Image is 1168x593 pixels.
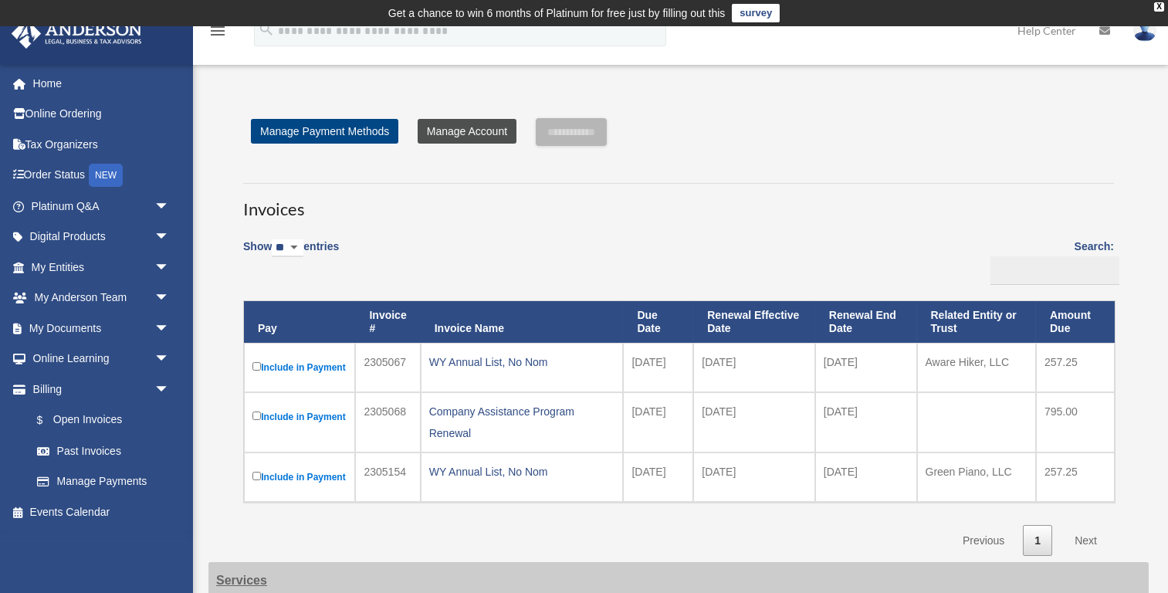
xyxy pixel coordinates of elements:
span: arrow_drop_down [154,191,185,222]
a: Order StatusNEW [11,160,193,191]
label: Include in Payment [252,358,347,377]
td: [DATE] [815,392,917,452]
label: Include in Payment [252,468,347,486]
label: Search: [985,237,1114,285]
td: [DATE] [623,343,693,392]
input: Include in Payment [252,472,261,480]
input: Search: [990,256,1119,286]
select: Showentries [272,239,303,257]
span: arrow_drop_down [154,313,185,344]
td: 257.25 [1036,452,1115,502]
a: Manage Account [418,119,516,144]
td: 795.00 [1036,392,1115,452]
a: My Anderson Teamarrow_drop_down [11,283,193,313]
div: Get a chance to win 6 months of Platinum for free just by filling out this [388,4,726,22]
a: Past Invoices [22,435,185,466]
td: 2305154 [355,452,420,502]
span: arrow_drop_down [154,374,185,405]
th: Related Entity or Trust: activate to sort column ascending [917,301,1037,343]
td: [DATE] [815,343,917,392]
td: Green Piano, LLC [917,452,1037,502]
th: Amount Due: activate to sort column ascending [1036,301,1115,343]
td: [DATE] [623,392,693,452]
a: Online Learningarrow_drop_down [11,344,193,374]
div: WY Annual List, No Nom [429,351,615,373]
td: [DATE] [693,392,815,452]
span: $ [46,411,53,430]
span: arrow_drop_down [154,344,185,375]
a: $Open Invoices [22,405,178,436]
a: Events Calendar [11,496,193,527]
div: close [1154,2,1164,12]
img: User Pic [1133,19,1156,42]
label: Include in Payment [252,408,347,426]
a: Manage Payment Methods [251,119,398,144]
span: arrow_drop_down [154,222,185,253]
a: My Entitiesarrow_drop_down [11,252,193,283]
a: My Documentsarrow_drop_down [11,313,193,344]
td: 2305068 [355,392,420,452]
td: Aware Hiker, LLC [917,343,1037,392]
img: Anderson Advisors Platinum Portal [7,19,147,49]
strong: Services [216,574,267,587]
td: [DATE] [815,452,917,502]
a: Digital Productsarrow_drop_down [11,222,193,252]
td: [DATE] [693,343,815,392]
th: Renewal Effective Date: activate to sort column ascending [693,301,815,343]
span: arrow_drop_down [154,283,185,314]
a: Manage Payments [22,466,185,497]
td: [DATE] [623,452,693,502]
input: Include in Payment [252,362,261,371]
a: Platinum Q&Aarrow_drop_down [11,191,193,222]
h3: Invoices [243,183,1114,222]
td: 257.25 [1036,343,1115,392]
a: Home [11,68,193,99]
a: survey [732,4,780,22]
a: Previous [951,525,1016,557]
div: NEW [89,164,123,187]
td: 2305067 [355,343,420,392]
div: Company Assistance Program Renewal [429,401,615,444]
a: menu [208,27,227,40]
label: Show entries [243,237,339,273]
i: menu [208,22,227,40]
th: Invoice Name: activate to sort column ascending [421,301,624,343]
th: Invoice #: activate to sort column ascending [355,301,420,343]
a: Billingarrow_drop_down [11,374,185,405]
i: search [258,21,275,38]
td: [DATE] [693,452,815,502]
div: WY Annual List, No Nom [429,461,615,483]
input: Include in Payment [252,412,261,420]
a: Online Ordering [11,99,193,130]
th: Pay: activate to sort column descending [244,301,355,343]
a: Tax Organizers [11,129,193,160]
th: Renewal End Date: activate to sort column ascending [815,301,917,343]
th: Due Date: activate to sort column ascending [623,301,693,343]
span: arrow_drop_down [154,252,185,283]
